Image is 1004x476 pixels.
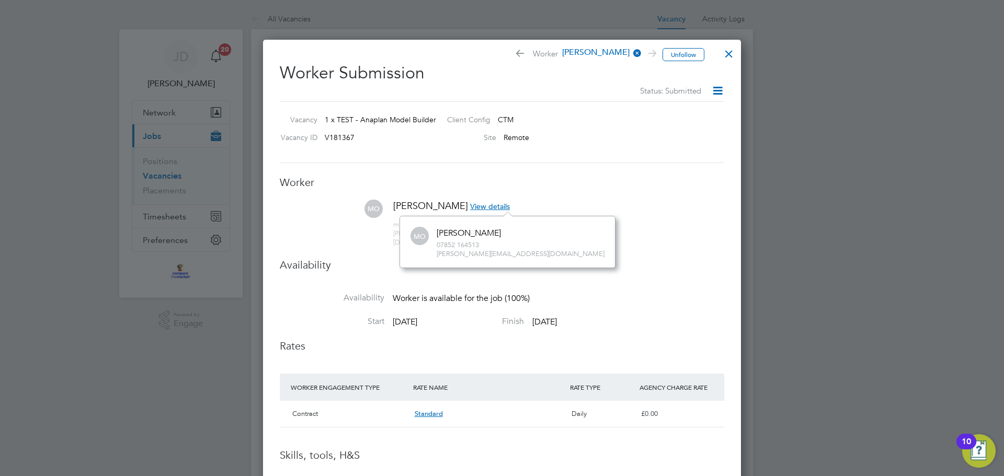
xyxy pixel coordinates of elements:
span: MO [410,227,429,246]
h3: Skills, tools, H&S [280,448,724,462]
span: Remote [504,133,529,142]
div: Contract [288,405,410,423]
span: 07852 164513 [437,241,604,250]
span: [PERSON_NAME] [558,47,642,59]
div: RATE TYPE [567,378,637,397]
button: Unfollow [663,48,704,62]
label: Start [280,316,384,327]
div: AGENCY CHARGE RATE [637,378,724,397]
label: Site [439,133,496,142]
span: m: [393,220,401,229]
div: Daily [567,405,637,423]
span: V181367 [325,133,355,142]
span: Standard [415,409,443,418]
div: 10 [962,442,971,455]
span: CTM [498,115,514,124]
span: [PERSON_NAME] [393,200,468,212]
span: Worker [515,47,655,62]
span: MO [364,200,383,218]
span: [PERSON_NAME][EMAIL_ADDRESS][DOMAIN_NAME] [437,250,604,259]
span: Status: Submitted [640,86,701,96]
span: Worker is available for the job (100%) [393,293,530,304]
span: [DATE] [393,317,417,327]
span: [PERSON_NAME][EMAIL_ADDRESS][DOMAIN_NAME] [393,229,505,247]
h2: Worker Submission [280,54,724,97]
span: 1 x TEST - Anaplan Model Builder [325,115,436,124]
h3: Rates [280,339,724,353]
div: [PERSON_NAME] [437,228,501,239]
span: 07852 164513 [393,220,443,229]
div: RATE NAME [410,378,567,397]
label: Finish [419,316,524,327]
label: Client Config [439,115,490,124]
div: £0.00 [637,405,724,423]
span: [DATE] [532,317,557,327]
label: Availability [280,293,384,304]
label: Vacancy [276,115,317,124]
button: Open Resource Center, 10 new notifications [962,434,996,468]
h3: Availability [280,258,724,272]
div: WORKER ENGAGEMENT TYPE [288,378,410,397]
span: View details [470,202,510,211]
label: Vacancy ID [276,133,317,142]
h3: Worker [280,176,724,189]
